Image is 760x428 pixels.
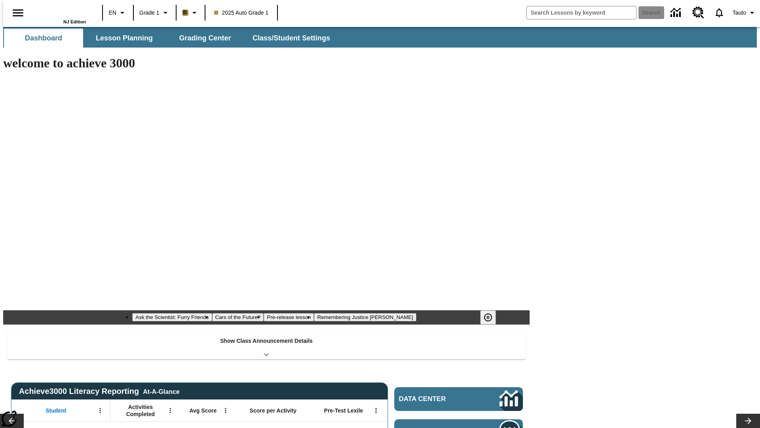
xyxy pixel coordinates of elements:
[3,27,757,48] div: SubNavbar
[7,332,526,359] div: Show Class Announcement Details
[136,6,173,20] button: Grade: Grade 1, Select a grade
[4,29,83,48] button: Dashboard
[480,310,504,325] div: Pause
[34,4,86,19] a: Home
[109,9,116,17] span: EN
[736,414,760,428] button: Lesson carousel, Next
[527,6,636,19] input: search field
[709,2,730,23] a: Notifications
[733,9,746,17] span: Tauto
[220,405,232,417] button: Open Menu
[114,403,167,418] span: Activities Completed
[3,56,530,71] h1: welcome to achieve 3000
[183,8,187,17] span: B
[139,9,160,17] span: Grade 1
[730,6,760,20] button: Profile/Settings
[179,6,202,20] button: Boost Class color is light brown. Change class color
[6,1,30,25] button: Open side menu
[164,405,176,417] button: Open Menu
[666,2,688,24] a: Data Center
[46,407,66,414] span: Student
[480,310,496,325] button: Pause
[688,2,709,23] a: Resource Center, Will open in new tab
[399,395,473,403] span: Data Center
[314,313,416,321] button: Slide 4 Remembering Justice O'Connor
[324,407,363,414] span: Pre-Test Lexile
[3,29,337,48] div: SubNavbar
[85,29,164,48] button: Lesson Planning
[165,29,245,48] button: Grading Center
[189,407,217,414] span: Avg Score
[132,313,212,321] button: Slide 1 Ask the Scientist: Furry Friends
[105,6,131,20] button: Language: EN, Select a language
[246,29,336,48] button: Class/Student Settings
[19,387,180,396] span: Achieve3000 Literacy Reporting
[214,9,269,17] span: 2025 Auto Grade 1
[212,313,264,321] button: Slide 2 Cars of the Future?
[370,405,382,417] button: Open Menu
[34,3,86,24] div: Home
[264,313,314,321] button: Slide 3 Pre-release lesson
[63,19,86,24] span: NJ Edition
[394,387,523,411] a: Data Center
[220,337,313,345] p: Show Class Announcement Details
[143,387,179,396] div: At-A-Glance
[94,405,106,417] button: Open Menu
[250,407,297,414] span: Score per Activity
